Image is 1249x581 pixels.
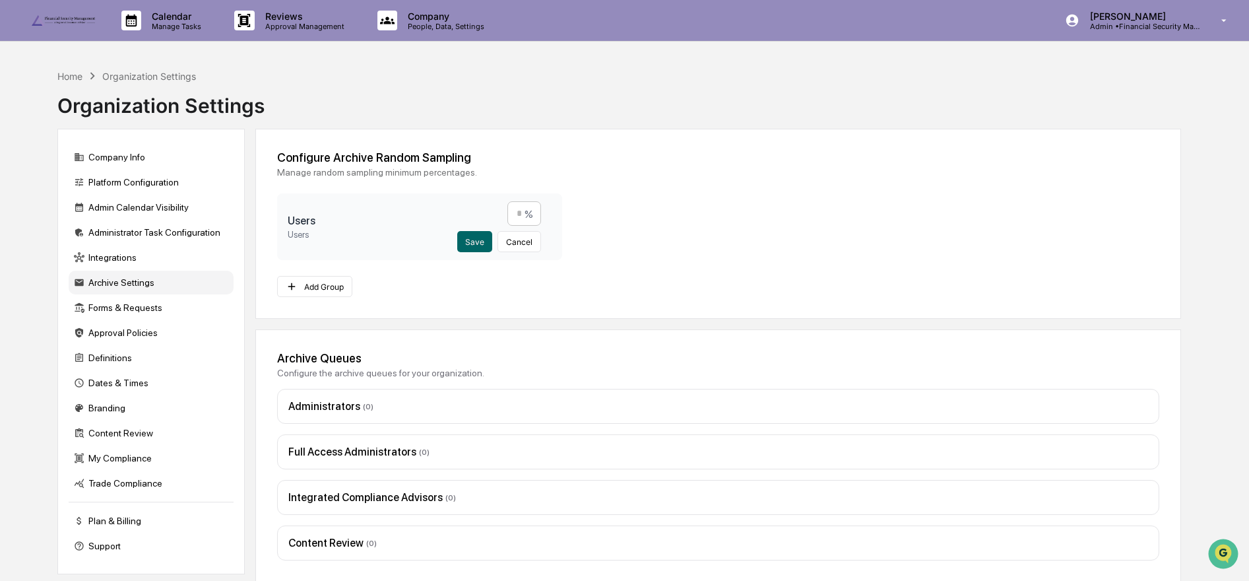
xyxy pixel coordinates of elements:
[288,446,1149,458] div: Full Access Administrators
[277,276,353,297] button: Add Group
[69,396,234,420] div: Branding
[93,223,160,234] a: Powered byPylon
[69,371,234,395] div: Dates & Times
[90,161,169,185] a: 🗄️Attestations
[69,471,234,495] div: Trade Compliance
[255,22,351,31] p: Approval Management
[497,231,541,252] button: Cancel
[45,101,216,114] div: Start new chat
[57,71,82,82] div: Home
[13,28,240,49] p: How can we help?
[1207,537,1242,573] iframe: Open customer support
[69,321,234,345] div: Approval Policies
[1079,22,1202,31] p: Admin • Financial Security Management
[69,221,234,244] div: Administrator Task Configuration
[397,22,491,31] p: People, Data, Settings
[288,230,457,240] div: Users
[109,166,164,180] span: Attestations
[366,539,377,548] span: ( 0 )
[69,145,234,169] div: Company Info
[13,168,24,178] div: 🖐️
[141,22,208,31] p: Manage Tasks
[69,170,234,194] div: Platform Configuration
[277,151,1160,164] div: Configure Archive Random Sampling
[288,400,1149,413] div: Administrators
[397,11,491,22] p: Company
[277,351,1160,365] div: Archive Queues
[8,161,90,185] a: 🖐️Preclearance
[131,224,160,234] span: Pylon
[13,101,37,125] img: 1746055101610-c473b297-6a78-478c-a979-82029cc54cd1
[1079,11,1202,22] p: [PERSON_NAME]
[45,114,167,125] div: We're available if you need us!
[8,186,88,210] a: 🔎Data Lookup
[69,346,234,370] div: Definitions
[288,537,1149,549] div: Content Review
[69,421,234,445] div: Content Review
[363,402,373,411] span: ( 0 )
[69,271,234,294] div: Archive Settings
[32,15,95,26] img: logo
[288,215,457,227] h3: Users
[26,166,85,180] span: Preclearance
[288,491,1149,504] div: Integrated Compliance Advisors
[255,11,351,22] p: Reviews
[457,231,492,252] button: Save
[224,105,240,121] button: Start new chat
[141,11,208,22] p: Calendar
[69,246,234,269] div: Integrations
[13,193,24,203] div: 🔎
[277,167,1160,178] div: Manage random sampling minimum percentages.
[96,168,106,178] div: 🗄️
[69,534,234,558] div: Support
[26,191,83,205] span: Data Lookup
[69,509,234,533] div: Plan & Billing
[445,493,456,502] span: ( 0 )
[69,296,234,320] div: Forms & Requests
[419,448,430,457] span: ( 0 )
[57,83,265,118] div: Organization Settings
[69,446,234,470] div: My Compliance
[102,71,196,82] div: Organization Settings
[69,195,234,219] div: Admin Calendar Visibility
[277,368,1160,378] div: Configure the archive queues for your organization.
